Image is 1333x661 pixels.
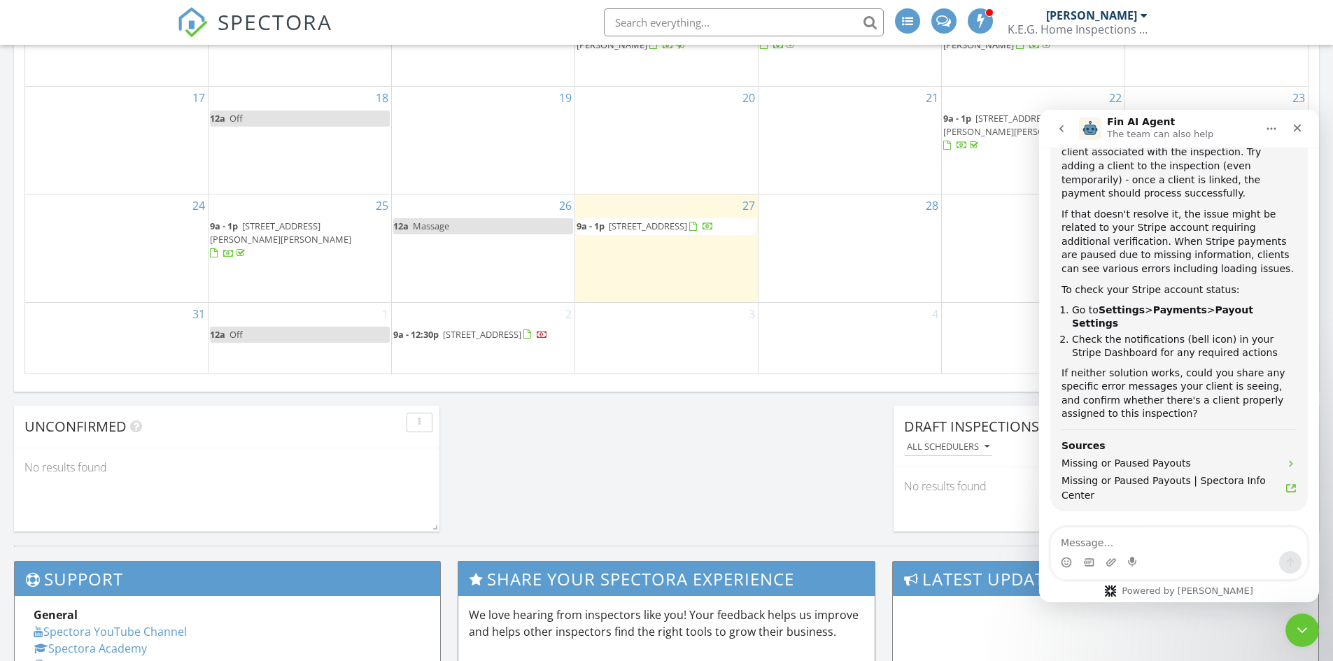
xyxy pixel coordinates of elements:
span: Unconfirmed [24,417,127,436]
td: Go to August 28, 2025 [758,194,941,302]
a: Go to August 31, 2025 [190,303,208,325]
a: Go to August 25, 2025 [373,194,391,217]
p: We love hearing from inspectors like you! Your feedback helps us improve and helps other inspecto... [469,606,865,640]
span: [STREET_ADDRESS] [609,220,687,232]
a: Go to August 19, 2025 [556,87,574,109]
a: Go to August 21, 2025 [923,87,941,109]
span: 12a [210,112,225,125]
input: Search everything... [604,8,884,36]
span: [STREET_ADDRESS][PERSON_NAME][PERSON_NAME] [943,112,1085,138]
span: Draft Inspections [904,417,1039,436]
span: Off [230,328,243,341]
a: 9a - 12:30p [STREET_ADDRESS] [393,327,573,343]
a: 9a - 12:30p [STREET_ADDRESS] [393,328,548,341]
a: 9a - 1p [STREET_ADDRESS] [577,220,714,232]
a: 9a - 1p [STREET_ADDRESS] [577,218,756,235]
td: Go to August 23, 2025 [1124,87,1308,194]
a: Go to August 22, 2025 [1106,87,1124,109]
div: K.E.G. Home Inspections LLC [1008,22,1148,36]
a: Go to September 1, 2025 [379,303,391,325]
a: Go to August 27, 2025 [740,194,758,217]
td: Go to August 29, 2025 [941,194,1124,302]
td: Go to August 31, 2025 [25,302,209,374]
span: 9a - 1p [210,220,238,232]
td: Go to August 18, 2025 [209,87,392,194]
a: 9a - 1:30p 3119 KY-130, Morganfield 42437 [760,24,936,50]
a: Go to September 3, 2025 [746,303,758,325]
a: 9a - 1p [STREET_ADDRESS][PERSON_NAME][PERSON_NAME] [210,220,351,259]
div: No results found [14,448,439,486]
span: 9a - 1p [943,112,971,125]
td: Go to August 21, 2025 [758,87,941,194]
td: Go to August 17, 2025 [25,87,209,194]
img: The Best Home Inspection Software - Spectora [177,7,208,38]
a: Go to August 24, 2025 [190,194,208,217]
span: [STREET_ADDRESS] [443,328,521,341]
div: No results found [894,467,1319,505]
a: Go to August 26, 2025 [556,194,574,217]
a: Spectora YouTube Channel [34,624,187,639]
a: 9a - 12:45p [STREET_ADDRESS][PERSON_NAME] [577,24,705,50]
td: Go to September 2, 2025 [392,302,575,374]
td: Go to August 25, 2025 [209,194,392,302]
iframe: Intercom live chat [1039,110,1319,602]
td: Go to August 20, 2025 [575,87,759,194]
a: Go to August 17, 2025 [190,87,208,109]
td: Go to August 24, 2025 [25,194,209,302]
h3: Share Your Spectora Experience [458,562,875,596]
h3: Latest Updates [893,562,1318,596]
button: All schedulers [904,438,992,457]
iframe: Intercom live chat [1285,613,1319,647]
a: Go to August 28, 2025 [923,194,941,217]
h3: Support [15,562,440,596]
a: Go to August 18, 2025 [373,87,391,109]
span: [STREET_ADDRESS][PERSON_NAME] [577,24,705,50]
a: SPECTORA [177,19,332,48]
a: Go to September 2, 2025 [563,303,574,325]
span: Massage [413,220,449,232]
a: 9a - 1p [STREET_ADDRESS][PERSON_NAME][PERSON_NAME] [943,112,1085,151]
a: Go to August 20, 2025 [740,87,758,109]
a: 9a - 1p [STREET_ADDRESS][PERSON_NAME] [943,24,1054,50]
td: Go to August 22, 2025 [941,87,1124,194]
span: [STREET_ADDRESS][PERSON_NAME] [943,24,1054,50]
span: SPECTORA [218,7,332,36]
a: 9a - 1p [STREET_ADDRESS][PERSON_NAME][PERSON_NAME] [943,111,1123,155]
a: Go to August 23, 2025 [1290,87,1308,109]
td: Go to September 4, 2025 [758,302,941,374]
td: Go to September 3, 2025 [575,302,759,374]
a: Spectora Academy [34,641,147,656]
span: 9a - 12:30p [393,328,439,341]
span: 9a - 1p [577,220,605,232]
td: Go to August 19, 2025 [392,87,575,194]
span: Off [230,112,243,125]
td: Go to August 26, 2025 [392,194,575,302]
a: Go to September 4, 2025 [929,303,941,325]
td: Go to September 5, 2025 [941,302,1124,374]
div: All schedulers [907,442,989,452]
span: 12a [210,328,225,341]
